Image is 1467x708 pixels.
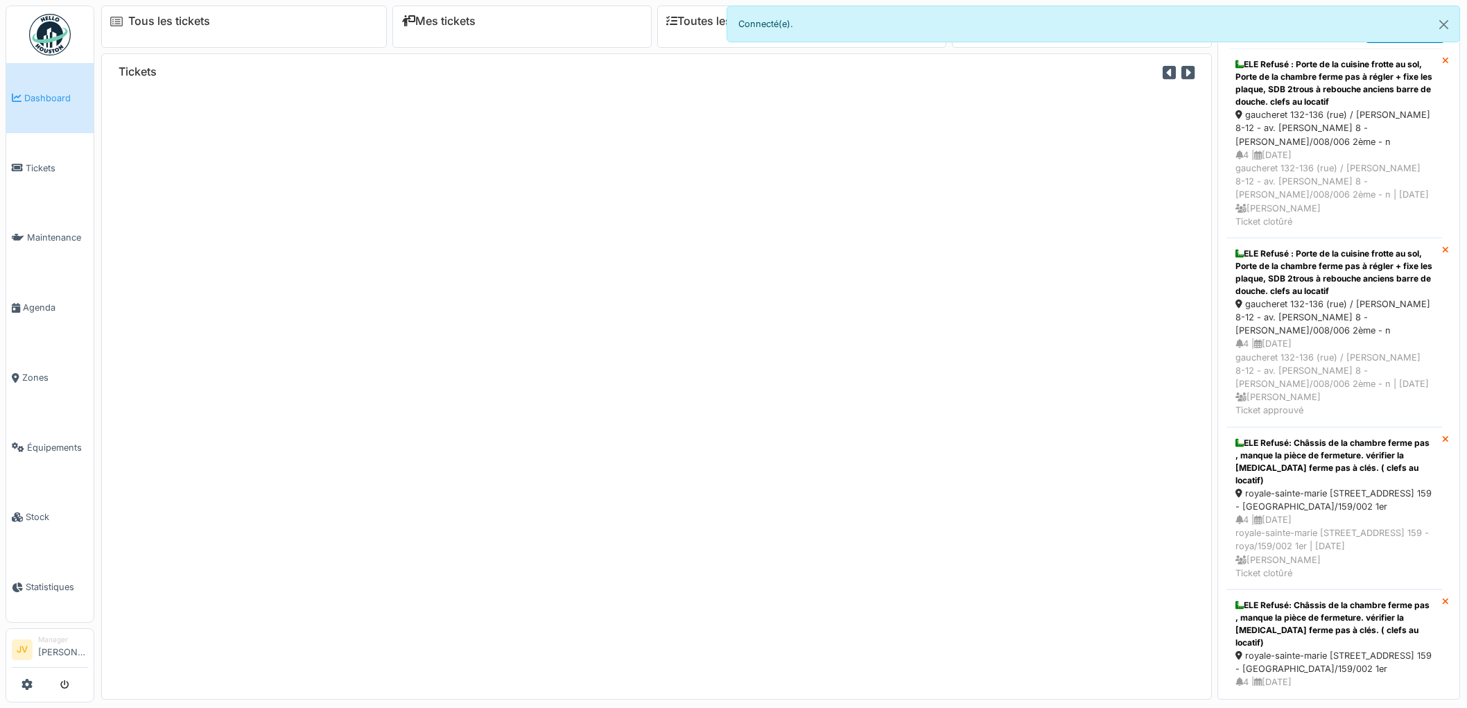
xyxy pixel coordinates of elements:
span: Agenda [23,301,88,314]
a: JV Manager[PERSON_NAME] [12,634,88,668]
a: ELE Refusé : Porte de la cuisine frotte au sol, Porte de la chambre ferme pas à régler + fixe les... [1226,238,1442,427]
a: ELE Refusé : Porte de la cuisine frotte au sol, Porte de la chambre ferme pas à régler + fixe les... [1226,49,1442,238]
div: royale-sainte-marie [STREET_ADDRESS] 159 - [GEOGRAPHIC_DATA]/159/002 1er [1235,487,1433,513]
div: Connecté(e). [727,6,1460,42]
a: Zones [6,343,94,413]
li: JV [12,639,33,660]
a: Dashboard [6,63,94,133]
h6: Tickets [119,65,157,78]
span: Maintenance [27,231,88,244]
div: 4 | [DATE] gaucheret 132-136 (rue) / [PERSON_NAME] 8-12 - av. [PERSON_NAME] 8 - [PERSON_NAME]/008... [1235,337,1433,417]
a: Stock [6,483,94,553]
div: gaucheret 132-136 (rue) / [PERSON_NAME] 8-12 - av. [PERSON_NAME] 8 - [PERSON_NAME]/008/006 2ème - n [1235,108,1433,148]
a: Tickets [6,133,94,203]
div: 4 | [DATE] royale-sainte-marie [STREET_ADDRESS] 159 - roya/159/002 1er | [DATE] [PERSON_NAME] Tic... [1235,513,1433,580]
a: Équipements [6,413,94,483]
a: ELE Refusé: Châssis de la chambre ferme pas , manque la pièce de fermeture. vérifier la [MEDICAL_... [1226,427,1442,589]
div: ELE Refusé: Châssis de la chambre ferme pas , manque la pièce de fermeture. vérifier la [MEDICAL_... [1235,437,1433,487]
div: 4 | [DATE] gaucheret 132-136 (rue) / [PERSON_NAME] 8-12 - av. [PERSON_NAME] 8 - [PERSON_NAME]/008... [1235,148,1433,228]
a: Statistiques [6,552,94,622]
span: Statistiques [26,580,88,594]
li: [PERSON_NAME] [38,634,88,664]
a: Agenda [6,273,94,343]
span: Zones [22,371,88,384]
span: Dashboard [24,92,88,105]
div: gaucheret 132-136 (rue) / [PERSON_NAME] 8-12 - av. [PERSON_NAME] 8 - [PERSON_NAME]/008/006 2ème - n [1235,297,1433,338]
div: royale-sainte-marie [STREET_ADDRESS] 159 - [GEOGRAPHIC_DATA]/159/002 1er [1235,649,1433,675]
span: Tickets [26,162,88,175]
div: ELE Refusé: Châssis de la chambre ferme pas , manque la pièce de fermeture. vérifier la [MEDICAL_... [1235,599,1433,649]
div: Manager [38,634,88,645]
a: Tous les tickets [128,15,210,28]
a: Mes tickets [401,15,476,28]
div: ELE Refusé : Porte de la cuisine frotte au sol, Porte de la chambre ferme pas à régler + fixe les... [1235,58,1433,108]
span: Stock [26,510,88,524]
div: ELE Refusé : Porte de la cuisine frotte au sol, Porte de la chambre ferme pas à régler + fixe les... [1235,248,1433,297]
a: Toutes les tâches [666,15,770,28]
img: Badge_color-CXgf-gQk.svg [29,14,71,55]
span: Équipements [27,441,88,454]
a: Maintenance [6,203,94,273]
button: Close [1428,6,1459,43]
